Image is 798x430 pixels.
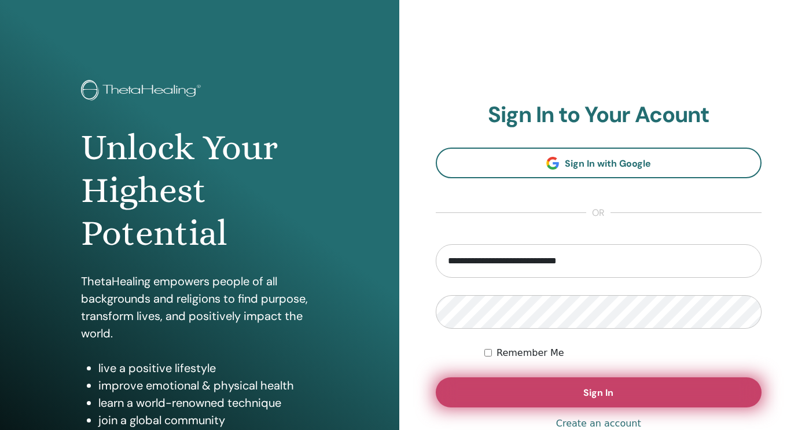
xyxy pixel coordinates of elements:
h1: Unlock Your Highest Potential [81,126,318,255]
span: Sign In with Google [565,157,651,170]
span: Sign In [583,387,613,399]
button: Sign In [436,377,762,407]
div: Keep me authenticated indefinitely or until I manually logout [484,346,762,360]
a: Sign In with Google [436,148,762,178]
li: live a positive lifestyle [98,359,318,377]
li: join a global community [98,411,318,429]
li: learn a world-renowned technique [98,394,318,411]
span: or [586,206,611,220]
label: Remember Me [497,346,564,360]
p: ThetaHealing empowers people of all backgrounds and religions to find purpose, transform lives, a... [81,273,318,342]
h2: Sign In to Your Acount [436,102,762,128]
li: improve emotional & physical health [98,377,318,394]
